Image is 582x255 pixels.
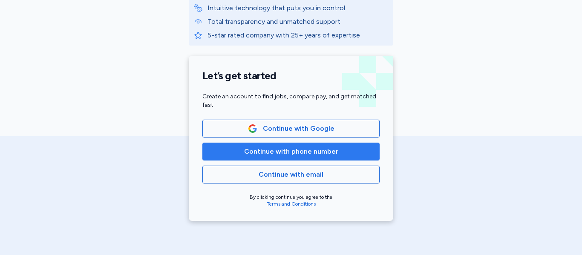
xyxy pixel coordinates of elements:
img: Google Logo [248,124,257,133]
span: Continue with phone number [244,146,338,157]
span: Continue with Google [263,123,334,134]
p: Total transparency and unmatched support [207,17,388,27]
button: Continue with phone number [202,143,380,160]
p: Intuitive technology that puts you in control [207,3,388,13]
h1: Let’s get started [202,69,380,82]
span: Continue with email [259,169,323,180]
button: Google LogoContinue with Google [202,120,380,138]
button: Continue with email [202,166,380,183]
div: By clicking continue you agree to the [202,194,380,207]
p: 5-star rated company with 25+ years of expertise [207,30,388,40]
a: Terms and Conditions [267,201,316,207]
div: Create an account to find jobs, compare pay, and get matched fast [202,92,380,109]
